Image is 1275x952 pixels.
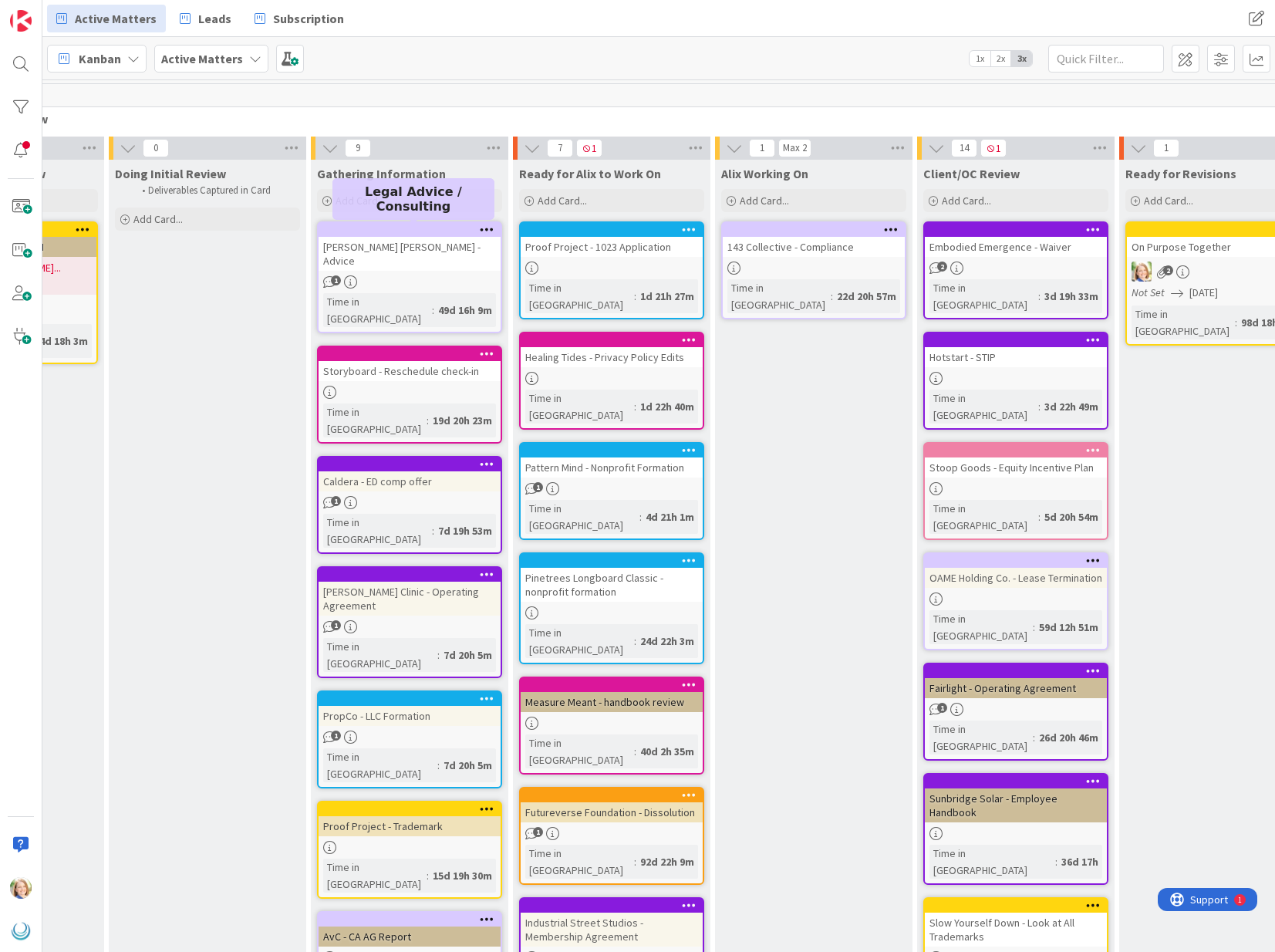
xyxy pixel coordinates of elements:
[942,194,991,208] span: Add Card...
[25,333,92,349] div: 314d 18h 3m
[437,646,440,663] span: :
[133,184,298,197] li: Deliverables Captured in Card
[440,646,496,663] div: 7d 20h 5m
[161,51,243,66] b: Active Matters
[1132,285,1165,299] i: Not Set
[925,554,1107,588] div: OAME Holding Co. - Lease Termination
[323,748,437,782] div: Time in [GEOGRAPHIC_DATA]
[429,867,496,884] div: 15d 19h 30m
[323,638,437,672] div: Time in [GEOGRAPHIC_DATA]
[925,457,1107,478] div: Stoop Goods - Equity Incentive Plan
[970,51,990,66] span: 1x
[1038,508,1041,525] span: :
[925,223,1107,257] div: Embodied Emergence - Waiver
[521,223,703,257] div: Proof Project - 1023 Application
[317,221,502,333] a: [PERSON_NAME] [PERSON_NAME] - AdviceTime in [GEOGRAPHIC_DATA]:49d 16h 9m
[519,552,704,664] a: Pinetrees Longboard Classic - nonprofit formationTime in [GEOGRAPHIC_DATA]:24d 22h 3m
[525,624,634,658] div: Time in [GEOGRAPHIC_DATA]
[521,913,703,947] div: Industrial Street Studios - Membership Agreement
[929,610,1033,644] div: Time in [GEOGRAPHIC_DATA]
[521,333,703,367] div: Healing Tides - Privacy Policy Edits
[1125,166,1236,181] span: Ready for Revisions
[519,221,704,319] a: Proof Project - 1023 ApplicationTime in [GEOGRAPHIC_DATA]:1d 21h 27m
[639,508,642,525] span: :
[727,279,831,313] div: Time in [GEOGRAPHIC_DATA]
[521,802,703,822] div: Futureverse Foundation - Dissolution
[990,51,1011,66] span: 2x
[923,332,1108,430] a: Hotstart - STIPTime in [GEOGRAPHIC_DATA]:3d 22h 49m
[925,899,1107,947] div: Slow Yourself Down - Look at All Trademarks
[319,706,501,726] div: PropCo - LLC Formation
[319,816,501,836] div: Proof Project - Trademark
[519,166,661,181] span: Ready for Alix to Work On
[634,743,636,760] span: :
[319,471,501,491] div: Caldera - ED comp offer
[980,139,1007,157] span: 1
[143,139,169,157] span: 0
[923,442,1108,540] a: Stoop Goods - Equity Incentive PlanTime in [GEOGRAPHIC_DATA]:5d 20h 54m
[1132,262,1152,282] img: AD
[519,332,704,430] a: Healing Tides - Privacy Policy EditsTime in [GEOGRAPHIC_DATA]:1d 22h 40m
[1235,314,1237,331] span: :
[521,347,703,367] div: Healing Tides - Privacy Policy Edits
[521,899,703,947] div: Industrial Street Studios - Membership Agreement
[79,49,121,68] span: Kanban
[521,568,703,602] div: Pinetrees Longboard Classic - nonprofit formation
[317,566,502,678] a: [PERSON_NAME] Clinic - Operating AgreementTime in [GEOGRAPHIC_DATA]:7d 20h 5m
[429,412,496,429] div: 19d 20h 23m
[1048,45,1164,73] input: Quick Filter...
[1132,306,1235,339] div: Time in [GEOGRAPHIC_DATA]
[1041,398,1102,415] div: 3d 22h 49m
[925,913,1107,947] div: Slow Yourself Down - Look at All Trademarks
[721,221,906,319] a: 143 Collective - ComplianceTime in [GEOGRAPHIC_DATA]:22d 20h 57m
[1011,51,1032,66] span: 3x
[521,444,703,478] div: Pattern Mind - Nonprofit Formation
[319,237,501,271] div: [PERSON_NAME] [PERSON_NAME] - Advice
[80,6,84,19] div: 1
[636,633,698,650] div: 24d 22h 3m
[740,194,789,208] span: Add Card...
[339,184,488,214] h5: Legal Advice / Consulting
[634,398,636,415] span: :
[925,788,1107,822] div: Sunbridge Solar - Employee Handbook
[10,10,32,32] img: Visit kanbanzone.com
[1163,265,1173,275] span: 2
[10,920,32,942] img: avatar
[723,237,905,257] div: 143 Collective - Compliance
[521,457,703,478] div: Pattern Mind - Nonprofit Formation
[833,288,900,305] div: 22d 20h 57m
[1144,194,1193,208] span: Add Card...
[319,568,501,616] div: [PERSON_NAME] Clinic - Operating Agreement
[929,721,1033,755] div: Time in [GEOGRAPHIC_DATA]
[317,801,502,899] a: Proof Project - TrademarkTime in [GEOGRAPHIC_DATA]:15d 19h 30m
[75,9,157,28] span: Active Matters
[273,9,344,28] span: Subscription
[634,288,636,305] span: :
[519,787,704,885] a: Futureverse Foundation - DissolutionTime in [GEOGRAPHIC_DATA]:92d 22h 9m
[636,398,698,415] div: 1d 22h 40m
[331,275,341,285] span: 1
[636,288,698,305] div: 1d 21h 27m
[634,853,636,870] span: :
[831,288,833,305] span: :
[319,457,501,491] div: Caldera - ED comp offer
[323,293,432,327] div: Time in [GEOGRAPHIC_DATA]
[434,522,496,539] div: 7d 19h 53m
[723,223,905,257] div: 143 Collective - Compliance
[923,166,1020,181] span: Client/OC Review
[1033,729,1035,746] span: :
[47,5,166,32] a: Active Matters
[525,845,634,879] div: Time in [GEOGRAPHIC_DATA]
[323,514,432,548] div: Time in [GEOGRAPHIC_DATA]
[525,390,634,424] div: Time in [GEOGRAPHIC_DATA]
[923,773,1108,885] a: Sunbridge Solar - Employee HandbookTime in [GEOGRAPHIC_DATA]:36d 17h
[434,302,496,319] div: 49d 16h 9m
[923,221,1108,319] a: Embodied Emergence - WaiverTime in [GEOGRAPHIC_DATA]:3d 19h 33m
[427,412,429,429] span: :
[533,827,543,837] span: 1
[432,522,434,539] span: :
[538,194,587,208] span: Add Card...
[170,5,241,32] a: Leads
[525,500,639,534] div: Time in [GEOGRAPHIC_DATA]
[642,508,698,525] div: 4d 21h 1m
